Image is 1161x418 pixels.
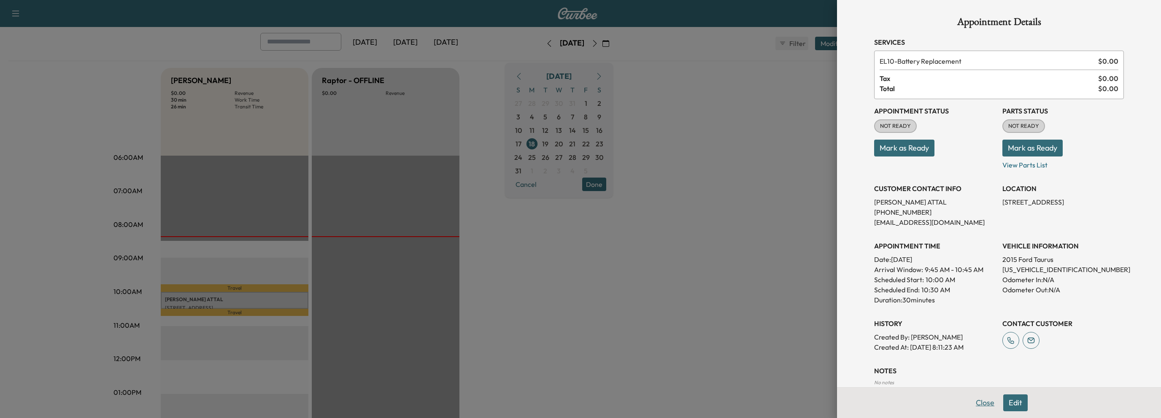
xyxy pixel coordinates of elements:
[874,332,996,342] p: Created By : [PERSON_NAME]
[880,56,1095,66] span: Battery Replacement
[1003,394,1028,411] button: Edit
[1098,56,1118,66] span: $ 0.00
[874,295,996,305] p: Duration: 30 minutes
[1002,318,1124,329] h3: CONTACT CUSTOMER
[874,342,996,352] p: Created At : [DATE] 8:11:23 AM
[874,254,996,264] p: Date: [DATE]
[874,183,996,194] h3: CUSTOMER CONTACT INFO
[874,197,996,207] p: [PERSON_NAME] ATTAL
[1002,183,1124,194] h3: LOCATION
[921,285,950,295] p: 10:30 AM
[970,394,1000,411] button: Close
[926,275,955,285] p: 10:00 AM
[874,318,996,329] h3: History
[1002,285,1124,295] p: Odometer Out: N/A
[1002,197,1124,207] p: [STREET_ADDRESS]
[874,275,924,285] p: Scheduled Start:
[1002,264,1124,275] p: [US_VEHICLE_IDENTIFICATION_NUMBER]
[1002,275,1124,285] p: Odometer In: N/A
[880,84,1098,94] span: Total
[1002,254,1124,264] p: 2015 Ford Taurus
[874,217,996,227] p: [EMAIL_ADDRESS][DOMAIN_NAME]
[1003,122,1044,130] span: NOT READY
[1098,84,1118,94] span: $ 0.00
[874,241,996,251] h3: APPOINTMENT TIME
[1002,106,1124,116] h3: Parts Status
[925,264,983,275] span: 9:45 AM - 10:45 AM
[874,37,1124,47] h3: Services
[1098,73,1118,84] span: $ 0.00
[874,207,996,217] p: [PHONE_NUMBER]
[875,122,916,130] span: NOT READY
[874,17,1124,30] h1: Appointment Details
[880,73,1098,84] span: Tax
[874,285,920,295] p: Scheduled End:
[874,140,934,156] button: Mark as Ready
[1002,140,1063,156] button: Mark as Ready
[874,379,1124,386] div: No notes
[874,366,1124,376] h3: NOTES
[874,106,996,116] h3: Appointment Status
[1002,241,1124,251] h3: VEHICLE INFORMATION
[1002,156,1124,170] p: View Parts List
[874,264,996,275] p: Arrival Window:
